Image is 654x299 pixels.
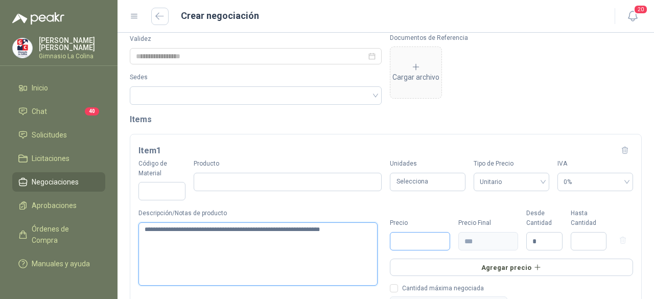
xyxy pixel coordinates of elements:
span: Licitaciones [32,153,69,164]
span: Cantidad máxima negociada [398,285,488,291]
button: Agregar precio [390,259,633,276]
p: Gimnasio La Colina [39,53,105,59]
label: Validez [130,34,382,44]
div: Cargar archivo [392,62,439,83]
h3: Item 1 [138,144,161,157]
div: Desde Cantidad [526,209,563,228]
span: Aprobaciones [32,200,77,211]
a: Aprobaciones [12,196,105,215]
span: Negociaciones [32,176,79,188]
span: 0% [564,174,627,190]
span: Solicitudes [32,129,67,141]
img: Company Logo [13,38,32,58]
label: IVA [557,159,633,169]
label: Tipo de Precio [474,159,549,169]
label: Código de Material [138,159,185,178]
span: Órdenes de Compra [32,223,96,246]
p: [PERSON_NAME] [PERSON_NAME] [39,37,105,51]
p: Documentos de Referencia [390,34,642,41]
label: Sedes [130,73,382,82]
div: Selecciona [390,173,465,192]
a: Negociaciones [12,172,105,192]
a: Manuales y ayuda [12,254,105,273]
a: Inicio [12,78,105,98]
label: Unidades [390,159,465,169]
span: 40 [85,107,99,116]
label: Descripción/Notas de producto [138,209,382,218]
h2: Items [130,113,642,126]
span: Chat [32,106,47,117]
button: 20 [623,7,642,26]
a: Solicitudes [12,125,105,145]
a: Chat40 [12,102,105,121]
span: 20 [634,5,648,14]
img: Logo peakr [12,12,64,25]
div: Hasta Cantidad [571,209,607,228]
div: Precio [390,218,450,228]
span: Inicio [32,82,48,94]
label: Producto [194,159,382,169]
a: Licitaciones [12,149,105,168]
div: Precio Final [458,218,519,228]
span: Manuales y ayuda [32,258,90,269]
span: Unitario [480,174,543,190]
h1: Crear negociación [181,9,259,23]
a: Órdenes de Compra [12,219,105,250]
